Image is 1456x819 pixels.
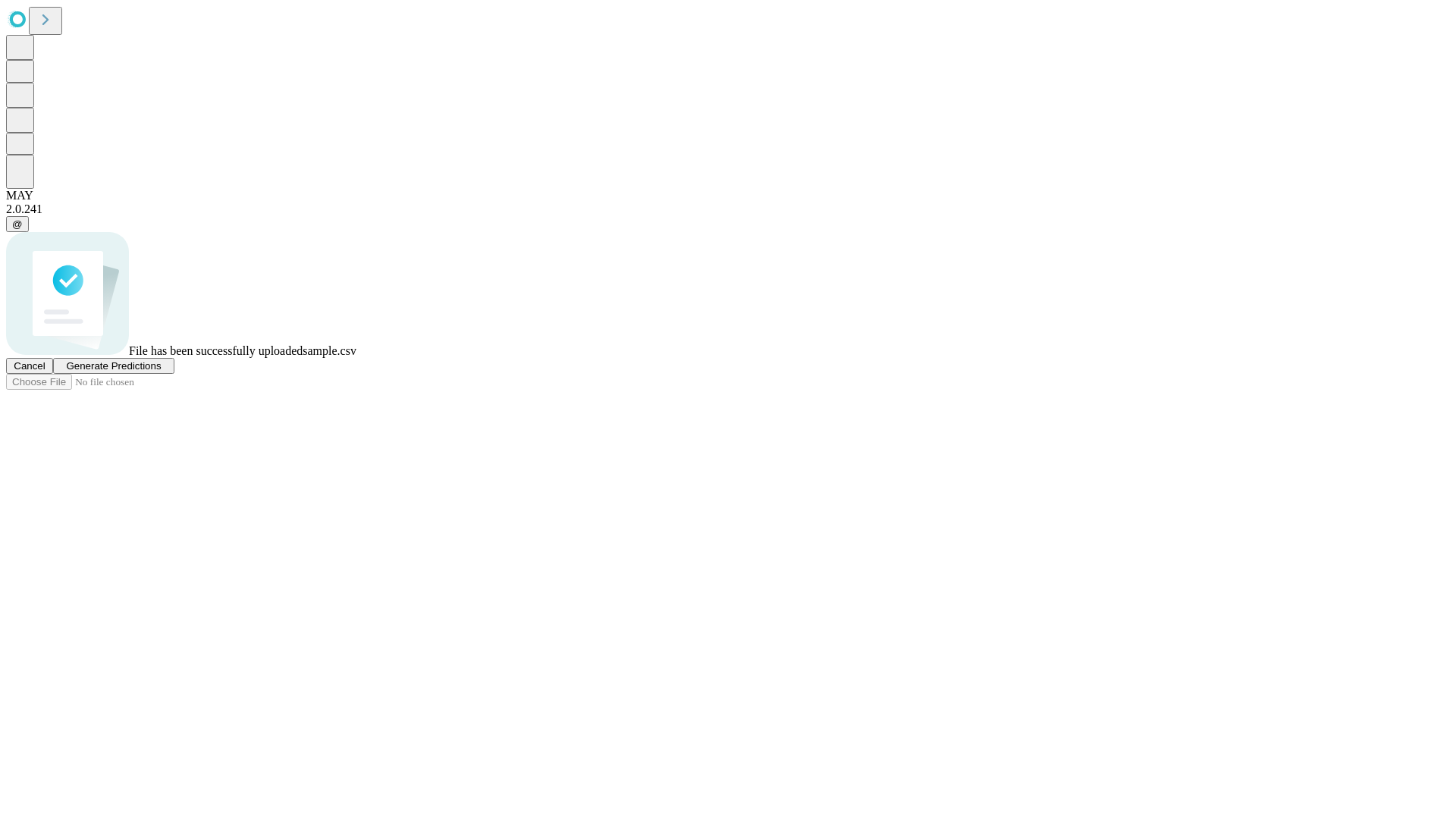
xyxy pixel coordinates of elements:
div: MAY [6,189,1450,202]
span: File has been successfully uploaded [129,344,303,357]
span: Cancel [14,360,45,372]
div: 2.0.241 [6,202,1450,216]
button: Cancel [6,358,53,374]
button: @ [6,216,29,232]
span: sample.csv [303,344,356,357]
span: Generate Predictions [66,360,161,372]
span: @ [12,218,23,230]
button: Generate Predictions [53,358,174,374]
